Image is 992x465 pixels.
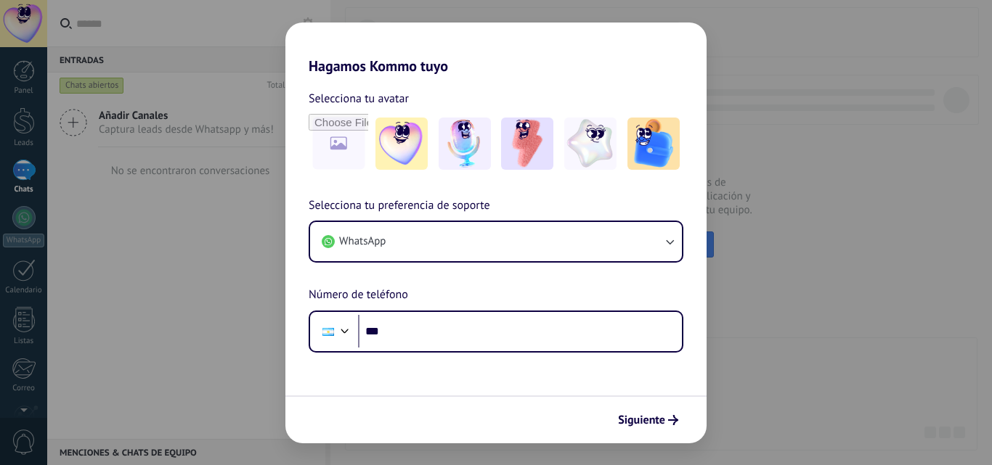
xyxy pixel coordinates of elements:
[339,234,386,249] span: WhatsApp
[285,22,707,75] h2: Hagamos Kommo tuyo
[564,118,617,170] img: -4.jpeg
[501,118,553,170] img: -3.jpeg
[309,197,490,215] span: Selecciona tu preferencia de soporte
[618,415,665,425] span: Siguiente
[309,89,409,108] span: Selecciona tu avatar
[375,118,428,170] img: -1.jpeg
[314,316,342,347] div: Argentina: + 54
[310,222,682,261] button: WhatsApp
[439,118,491,170] img: -2.jpeg
[611,408,685,432] button: Siguiente
[627,118,680,170] img: -5.jpeg
[309,286,408,305] span: Número de teléfono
